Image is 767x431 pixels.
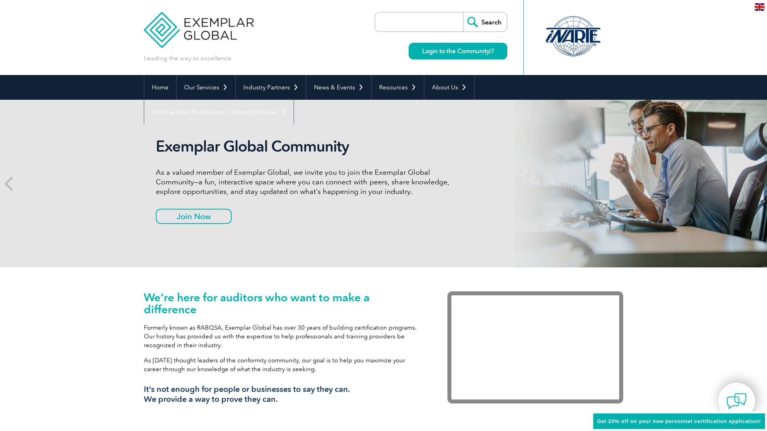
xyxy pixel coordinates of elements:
[156,168,455,196] p: As a valued member of Exemplar Global, we invite you to join the Exemplar Global Community—a fun,...
[597,418,761,424] span: Get 20% off on your new personnel certification application!
[755,3,765,11] img: en
[306,75,371,100] a: News & Events
[156,137,455,156] h2: Exemplar Global Community
[236,75,306,100] a: Industry Partners
[144,75,176,100] a: Home
[489,49,494,53] img: open_square.png
[144,356,423,374] p: As [DATE] thought leaders of the conformity community, our goal is to help you maximize your care...
[372,75,424,100] a: Resources
[156,209,232,224] a: Join Now
[144,291,423,315] h1: We’re here for auditors who want to make a difference
[144,54,231,63] p: Leading the way to excellence
[463,12,507,32] input: Search
[144,384,423,404] h3: It’s not enough for people or businesses to say they can. We provide a way to prove they can.
[409,43,507,59] a: Login to the Community
[447,291,623,403] iframe: Exemplar Global: Working together to make a difference
[144,323,423,350] p: Formerly known as RABQSA, Exemplar Global has over 30 years of building certification programs. O...
[727,391,747,411] img: contact-chat.png
[177,75,235,100] a: Our Services
[144,100,294,125] a: Find Certified Professional / Training Provider
[424,75,474,100] a: About Us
